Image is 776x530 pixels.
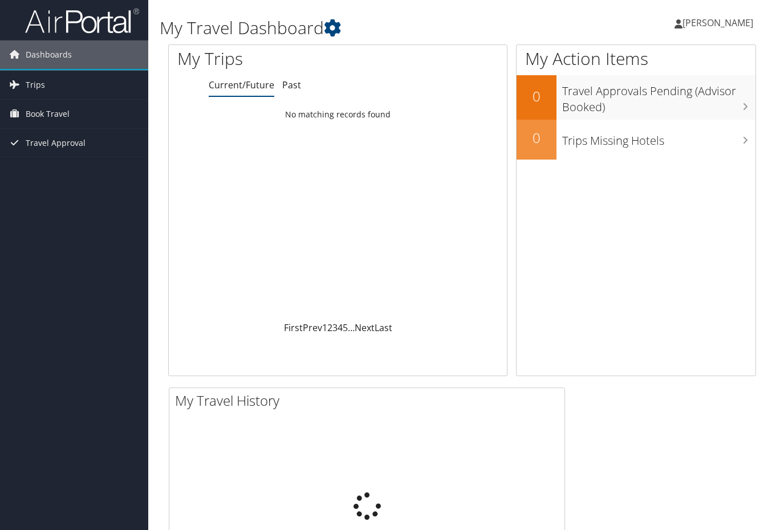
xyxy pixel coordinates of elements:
a: Prev [303,321,322,334]
a: 0Travel Approvals Pending (Advisor Booked) [517,75,755,119]
h1: My Trips [177,47,357,71]
a: Next [355,321,375,334]
a: 4 [338,321,343,334]
a: [PERSON_NAME] [675,6,765,40]
a: Past [282,79,301,91]
a: First [284,321,303,334]
a: 5 [343,321,348,334]
h1: My Action Items [517,47,755,71]
h2: 0 [517,87,556,106]
span: Trips [26,71,45,99]
a: 3 [332,321,338,334]
span: [PERSON_NAME] [682,17,753,29]
span: Travel Approval [26,129,86,157]
h1: My Travel Dashboard [160,16,563,40]
h3: Trips Missing Hotels [562,127,755,149]
a: 1 [322,321,327,334]
h2: My Travel History [175,391,564,410]
a: Last [375,321,392,334]
td: No matching records found [169,104,507,125]
a: Current/Future [209,79,274,91]
h3: Travel Approvals Pending (Advisor Booked) [562,78,755,115]
span: Book Travel [26,100,70,128]
h2: 0 [517,128,556,148]
span: Dashboards [26,40,72,69]
a: 2 [327,321,332,334]
a: 0Trips Missing Hotels [517,120,755,160]
span: … [348,321,355,334]
img: airportal-logo.png [25,7,139,34]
